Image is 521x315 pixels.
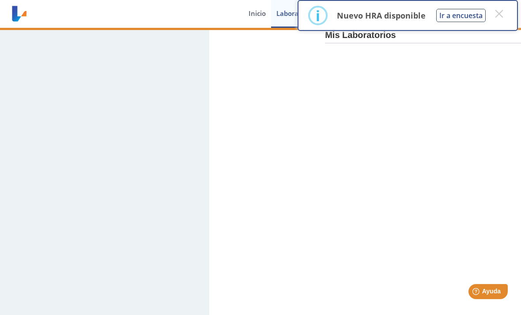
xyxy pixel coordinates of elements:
button: Close this dialog [491,6,507,22]
p: Nuevo HRA disponible [337,10,426,21]
div: i [316,8,320,23]
iframe: Help widget launcher [442,281,511,305]
button: Ir a encuesta [436,9,486,22]
h4: Mis Laboratorios [325,30,396,41]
